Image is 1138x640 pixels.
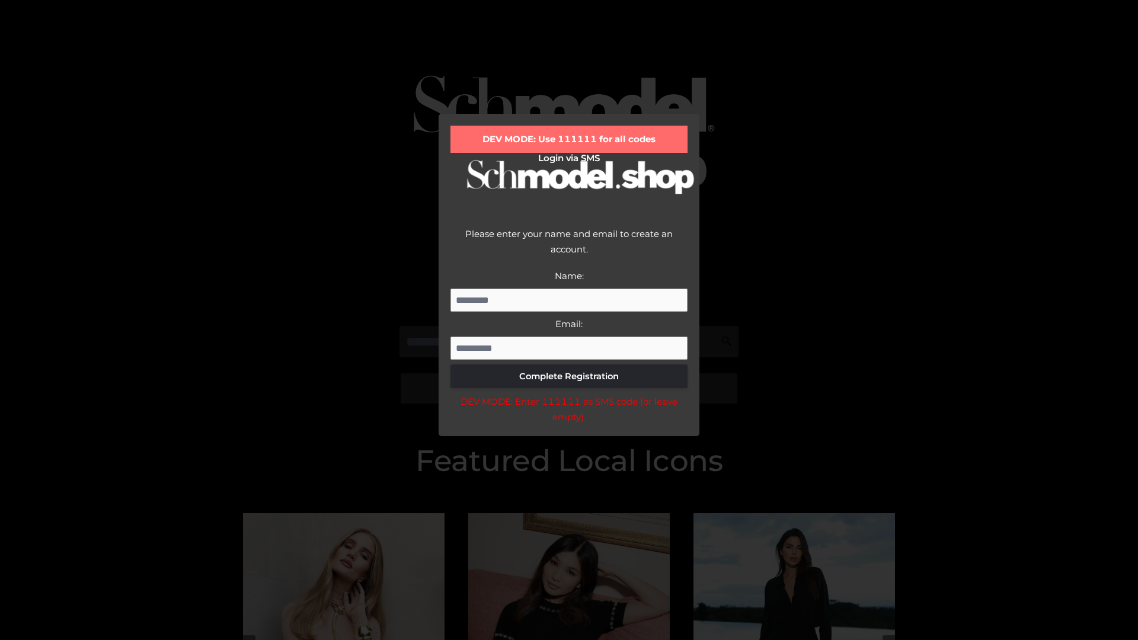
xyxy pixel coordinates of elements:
h2: Login via SMS [450,153,688,164]
label: Email: [555,318,583,329]
label: Name: [555,270,584,281]
button: Complete Registration [450,364,688,388]
div: DEV MODE: Use 111111 for all codes [450,126,688,153]
div: Please enter your name and email to create an account. [450,226,688,268]
div: DEV MODE: Enter 111111 as SMS code (or leave empty). [450,394,688,424]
